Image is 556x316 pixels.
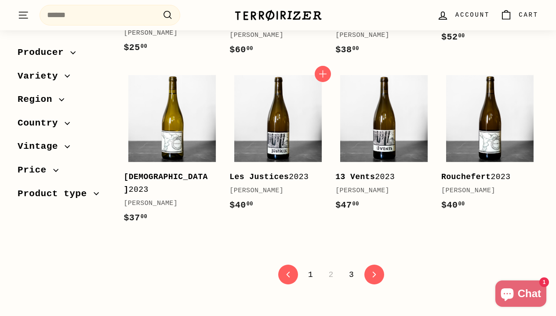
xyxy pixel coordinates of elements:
span: Variety [18,69,65,84]
span: 2 [323,267,339,282]
a: 13 Vents2023[PERSON_NAME] [335,70,432,222]
div: 2023 [441,171,530,183]
sup: 00 [458,201,465,207]
div: 2023 [335,171,424,183]
span: $40 [441,200,465,210]
button: Price [18,161,109,184]
button: Product type [18,184,109,208]
sup: 00 [247,201,253,207]
span: Cart [519,10,538,20]
sup: 00 [352,201,359,207]
span: Producer [18,45,70,60]
span: $25 [124,43,147,53]
div: 2023 [229,171,318,183]
a: Les Justices2023[PERSON_NAME] [229,70,327,222]
b: Les Justices [229,172,289,181]
a: 1 [303,267,318,282]
a: Cart [495,2,544,28]
button: Country [18,114,109,137]
button: Vintage [18,137,109,161]
sup: 00 [247,46,253,52]
a: Account [432,2,495,28]
sup: 00 [352,46,359,52]
span: $47 [335,200,359,210]
span: Account [455,10,490,20]
b: 13 Vents [335,172,375,181]
span: $37 [124,213,147,223]
span: Price [18,163,53,178]
b: Rouchefert [441,172,491,181]
button: Region [18,90,109,114]
a: Rouchefert2023[PERSON_NAME] [441,70,538,222]
sup: 00 [141,214,147,220]
span: Country [18,116,65,131]
span: $40 [229,200,253,210]
a: 3 [344,267,359,282]
div: 2023 [124,171,212,196]
span: Vintage [18,139,65,154]
button: Producer [18,43,109,67]
span: $38 [335,45,359,55]
div: [PERSON_NAME] [335,186,424,196]
span: Region [18,92,59,107]
div: [PERSON_NAME] [229,30,318,41]
span: $60 [229,45,253,55]
span: $52 [441,32,465,42]
div: [PERSON_NAME] [335,30,424,41]
div: [PERSON_NAME] [124,198,212,209]
button: Variety [18,67,109,90]
inbox-online-store-chat: Shopify online store chat [493,280,549,309]
sup: 00 [141,43,147,50]
a: [DEMOGRAPHIC_DATA]2023[PERSON_NAME] [124,70,221,234]
div: [PERSON_NAME] [441,186,530,196]
span: Product type [18,187,94,201]
div: [PERSON_NAME] [229,186,318,196]
b: [DEMOGRAPHIC_DATA] [124,172,207,194]
sup: 00 [458,33,465,39]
